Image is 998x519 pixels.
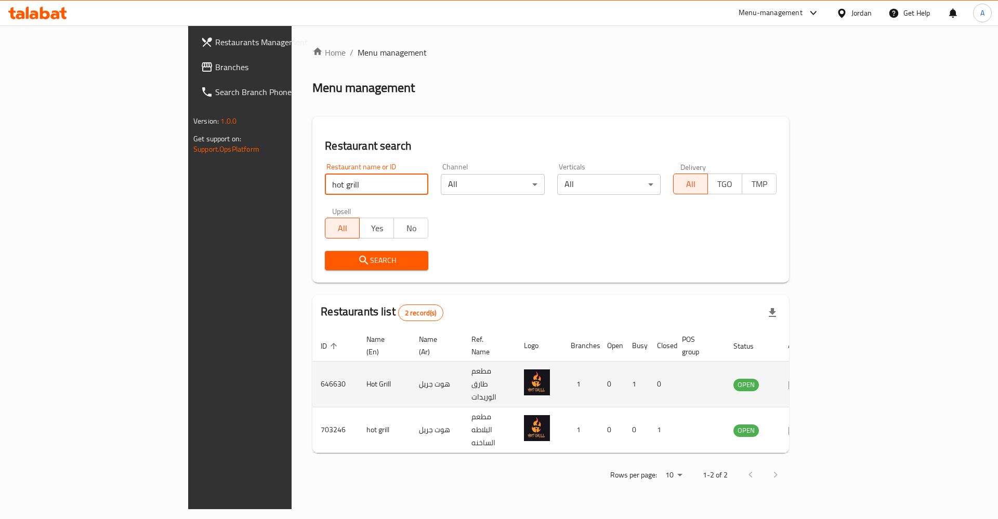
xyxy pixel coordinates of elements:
[321,304,443,321] h2: Restaurants list
[610,469,657,482] p: Rows per page:
[733,379,759,391] span: OPEN
[192,30,355,55] a: Restaurants Management
[649,362,674,407] td: 0
[411,407,463,453] td: هوت جريل
[742,174,777,194] button: TMP
[673,174,708,194] button: All
[851,7,872,19] div: Jordan
[193,132,241,145] span: Get support on:
[463,407,516,453] td: مطعم البلاطه الساخنه
[471,333,503,358] span: Ref. Name
[463,362,516,407] td: مطعم طارق الوريدات
[359,218,394,238] button: Yes
[707,174,742,194] button: TGO
[760,300,785,325] div: Export file
[192,79,355,104] a: Search Branch Phone
[661,468,686,483] div: Rows per page:
[562,330,599,362] th: Branches
[358,407,411,453] td: hot grill
[399,308,443,318] span: 2 record(s)
[524,415,550,441] img: hot grill
[733,424,759,436] span: OPEN
[215,86,347,98] span: Search Branch Phone
[358,46,427,59] span: Menu management
[703,469,728,482] p: 1-2 of 2
[599,407,624,453] td: 0
[330,221,356,236] span: All
[562,362,599,407] td: 1
[516,330,562,362] th: Logo
[733,340,767,352] span: Status
[624,407,649,453] td: 0
[788,424,807,436] div: Menu
[712,177,738,192] span: TGO
[358,362,411,407] td: Hot Grill
[325,251,428,270] button: Search
[682,333,713,358] span: POS group
[312,330,816,453] table: enhanced table
[624,362,649,407] td: 1
[562,407,599,453] td: 1
[599,330,624,362] th: Open
[312,46,789,59] nav: breadcrumb
[733,379,759,391] div: OPEN
[366,333,398,358] span: Name (En)
[325,218,360,238] button: All
[393,218,428,238] button: No
[624,330,649,362] th: Busy
[325,138,777,154] h2: Restaurant search
[980,7,984,19] span: A
[333,254,420,267] span: Search
[524,369,550,395] img: Hot Grill
[746,177,772,192] span: TMP
[678,177,704,192] span: All
[193,142,259,156] a: Support.OpsPlatform
[215,61,347,73] span: Branches
[649,407,674,453] td: 1
[193,114,219,128] span: Version:
[398,221,424,236] span: No
[220,114,237,128] span: 1.0.0
[780,330,816,362] th: Action
[192,55,355,79] a: Branches
[599,362,624,407] td: 0
[411,362,463,407] td: هوت جريل
[739,7,803,19] div: Menu-management
[215,36,347,48] span: Restaurants Management
[332,207,351,215] label: Upsell
[649,330,674,362] th: Closed
[325,174,428,195] input: Search for restaurant name or ID..
[419,333,451,358] span: Name (Ar)
[364,221,390,236] span: Yes
[680,163,706,170] label: Delivery
[312,79,415,96] h2: Menu management
[321,340,340,352] span: ID
[557,174,661,195] div: All
[441,174,544,195] div: All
